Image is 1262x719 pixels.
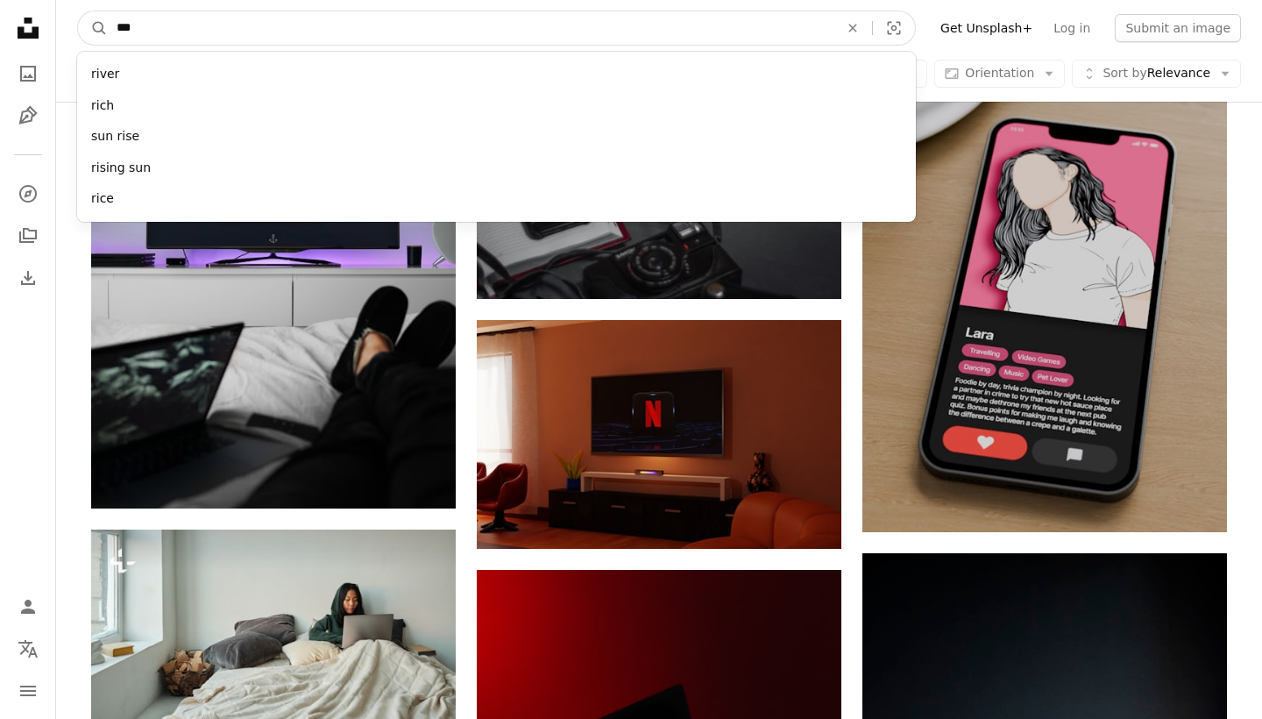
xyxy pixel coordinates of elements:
[91,623,456,639] a: a woman sitting on a bed with a laptop
[1072,60,1241,88] button: Sort byRelevance
[11,631,46,666] button: Language
[11,260,46,295] a: Download History
[477,426,841,442] a: a living room with a flat screen tv on the wall
[11,98,46,133] a: Illustrations
[77,90,916,122] div: rich
[11,56,46,91] a: Photos
[11,176,46,211] a: Explore
[11,11,46,49] a: Home — Unsplash
[833,11,872,45] button: Clear
[965,66,1034,80] span: Orientation
[1115,14,1241,42] button: Submit an image
[11,673,46,708] button: Menu
[78,11,108,45] button: Search Unsplash
[1102,65,1210,82] span: Relevance
[862,268,1227,284] a: A cell phone sitting on top of a wooden table
[11,218,46,253] a: Collections
[873,11,915,45] button: Visual search
[77,59,916,90] div: river
[91,272,456,288] a: flat screen TV turned on
[77,183,916,215] div: rice
[11,589,46,624] a: Log in / Sign up
[477,320,841,548] img: a living room with a flat screen tv on the wall
[930,14,1043,42] a: Get Unsplash+
[77,11,916,46] form: Find visuals sitewide
[1043,14,1101,42] a: Log in
[1102,66,1146,80] span: Sort by
[91,53,456,509] img: flat screen TV turned on
[77,153,916,184] div: rising sun
[77,121,916,153] div: sun rise
[862,22,1227,532] img: A cell phone sitting on top of a wooden table
[934,60,1065,88] button: Orientation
